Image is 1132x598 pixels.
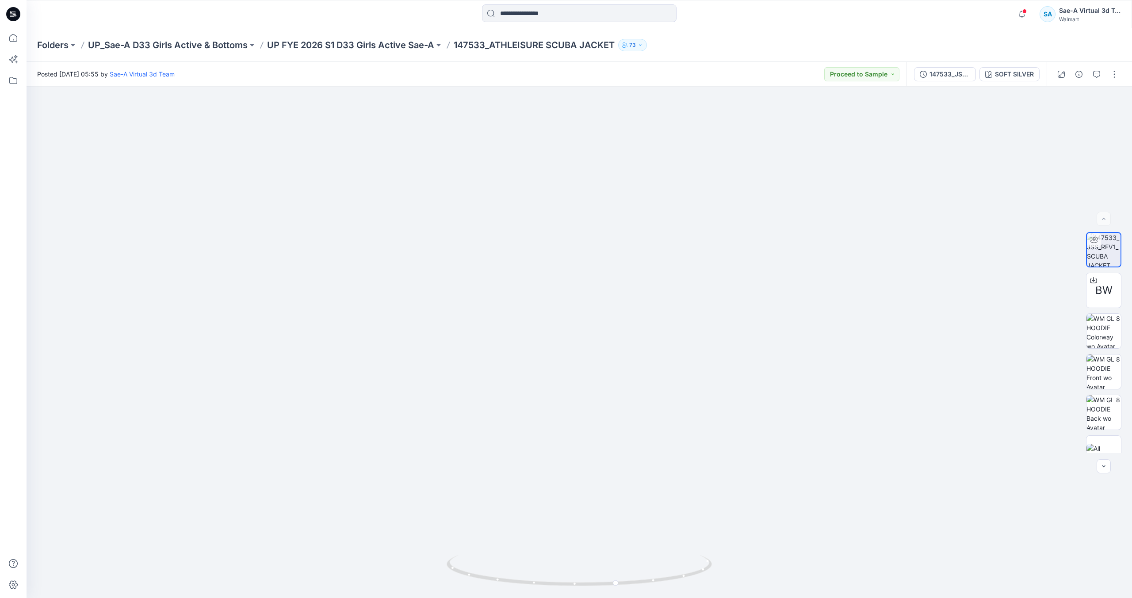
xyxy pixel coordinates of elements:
[1059,16,1121,23] div: Walmart
[1086,444,1121,462] img: All colorways
[618,39,647,51] button: 73
[88,39,248,51] a: UP_Sae-A D33 Girls Active & Bottoms
[267,39,434,51] a: UP FYE 2026 S1 D33 Girls Active Sae-A
[1040,6,1056,22] div: SA
[1086,395,1121,430] img: WM GL 8 HOODIE Back wo Avatar
[454,39,615,51] p: 147533_ATHLEISURE SCUBA JACKET
[1086,314,1121,348] img: WM GL 8 HOODIE Colorway wo Avatar
[1086,354,1121,389] img: WM GL 8 HOODIE Front wo Avatar
[995,69,1034,79] div: SOFT SILVER
[37,39,69,51] a: Folders
[1095,282,1113,298] span: BW
[929,69,970,79] div: 147533_JSS_REV1_SCUBA JACKET OP2 SAEA 082624
[1059,5,1121,16] div: Sae-A Virtual 3d Team
[914,67,976,81] button: 147533_JSS_REV1_SCUBA JACKET OP2 SAEA 082624
[110,70,175,78] a: Sae-A Virtual 3d Team
[1072,67,1086,81] button: Details
[629,40,636,50] p: 73
[979,67,1040,81] button: SOFT SILVER
[1087,233,1121,267] img: 147533_JSS_REV1_SCUBA JACKET OP2 SAEA 082624
[37,69,175,79] span: Posted [DATE] 05:55 by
